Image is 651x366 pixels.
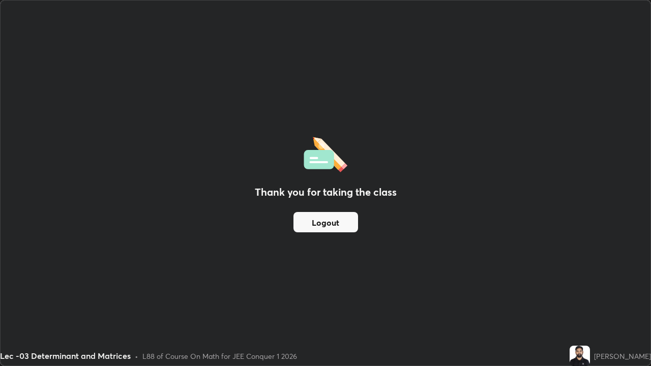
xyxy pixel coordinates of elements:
[570,346,590,366] img: 04b9fe4193d640e3920203b3c5aed7f4.jpg
[304,134,347,172] img: offlineFeedback.1438e8b3.svg
[594,351,651,361] div: [PERSON_NAME]
[135,351,138,361] div: •
[293,212,358,232] button: Logout
[142,351,297,361] div: L88 of Course On Math for JEE Conquer 1 2026
[255,185,397,200] h2: Thank you for taking the class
